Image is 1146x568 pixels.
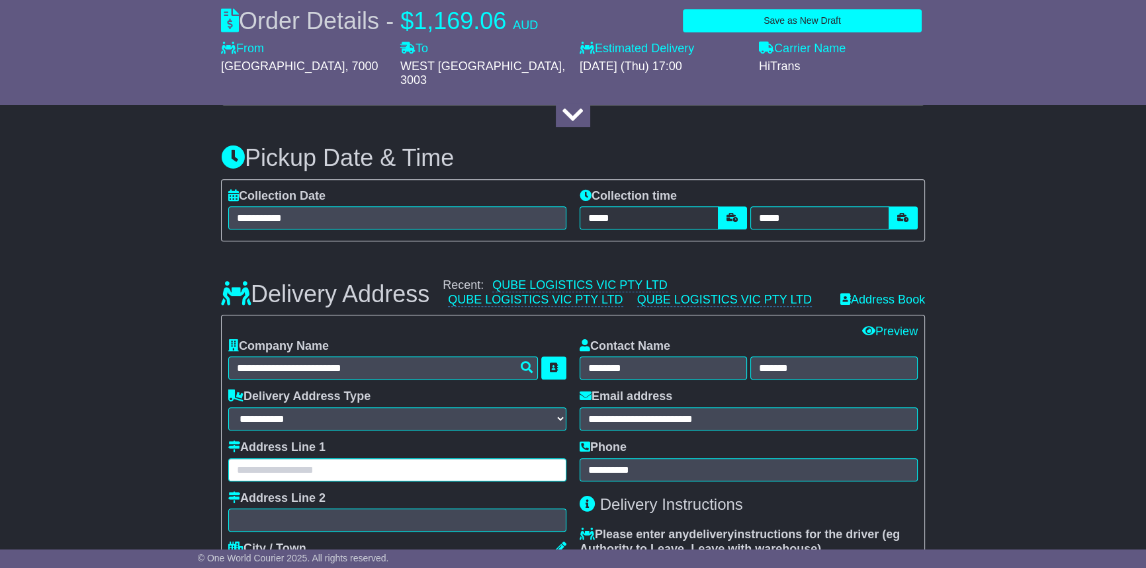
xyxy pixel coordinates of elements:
span: Delivery Instructions [600,495,743,513]
label: Contact Name [580,339,670,354]
h3: Delivery Address [221,281,429,307]
span: , 3003 [400,60,565,87]
div: [DATE] (Thu) 17:00 [580,60,746,74]
label: Collection Date [228,189,326,204]
a: Preview [862,325,918,338]
div: HiTrans [759,60,925,74]
div: Order Details - [221,7,538,35]
label: To [400,42,428,56]
h3: Pickup Date & Time [221,145,925,171]
span: eg Authority to Leave, Leave with warehouse [580,528,900,555]
label: Company Name [228,339,329,354]
label: Address Line 1 [228,440,326,455]
span: [GEOGRAPHIC_DATA] [221,60,345,73]
label: Estimated Delivery [580,42,746,56]
span: 1,169.06 [414,7,506,34]
a: QUBE LOGISTICS VIC PTY LTD [492,278,667,292]
span: © One World Courier 2025. All rights reserved. [198,553,389,563]
span: delivery [689,528,734,541]
a: QUBE LOGISTICS VIC PTY LTD [637,293,812,307]
span: WEST [GEOGRAPHIC_DATA] [400,60,562,73]
label: Please enter any instructions for the driver ( ) [580,528,918,556]
a: QUBE LOGISTICS VIC PTY LTD [448,293,623,307]
span: AUD [513,19,538,32]
label: Email address [580,389,672,404]
label: Delivery Address Type [228,389,371,404]
label: City / Town [228,542,306,556]
span: $ [400,7,414,34]
a: Address Book [840,293,925,306]
label: Phone [580,440,627,455]
label: Address Line 2 [228,491,326,506]
label: Carrier Name [759,42,846,56]
label: From [221,42,264,56]
span: , 7000 [345,60,378,73]
button: Save as New Draft [683,9,922,32]
label: Collection time [580,189,677,204]
div: Recent: [443,278,827,307]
